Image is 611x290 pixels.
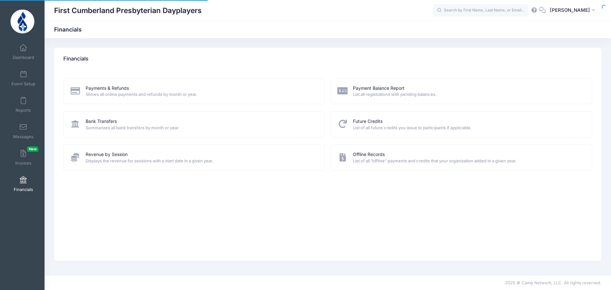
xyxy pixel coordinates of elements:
span: Invoices [15,160,32,166]
span: [PERSON_NAME] [550,7,590,14]
a: Dashboard [8,41,39,63]
h1: Financials [54,26,87,33]
a: Future Credits [353,118,383,125]
a: Financials [8,173,39,195]
a: Offline Records [353,151,385,158]
span: Event Setup [11,81,35,87]
span: Summarizes all bank transfers by month or year. [86,125,316,131]
a: InvoicesNew [8,146,39,169]
a: Reports [8,94,39,116]
a: Payments & Refunds [86,85,129,92]
span: List of all future credits you issue to participants if applicable. [353,125,584,131]
img: First Cumberland Presbyterian Dayplayers [11,10,34,33]
a: Payment Balance Report [353,85,404,92]
span: Reports [16,108,31,113]
h1: First Cumberland Presbyterian Dayplayers [54,3,202,18]
span: Shows all online payments and refunds by month or year. [86,91,316,98]
button: [PERSON_NAME] [546,3,601,18]
a: Bank Transfers [86,118,117,125]
a: Messages [8,120,39,142]
h4: Financials [63,50,88,68]
span: List of all “offline” payments and credits that your organization added in a given year. [353,158,584,164]
input: Search by First Name, Last Name, or Email... [433,4,529,17]
a: Revenue by Session [86,151,128,158]
span: Messages [13,134,33,139]
a: Event Setup [8,67,39,89]
span: Financials [14,187,33,192]
span: New [27,146,39,152]
span: Dashboard [13,55,34,60]
span: List all registrations with pending balances. [353,91,584,98]
span: Displays the revenue for sessions with a start date in a given year. [86,158,316,164]
span: 2025 © Camp Network, LLC. All rights reserved. [505,280,601,285]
